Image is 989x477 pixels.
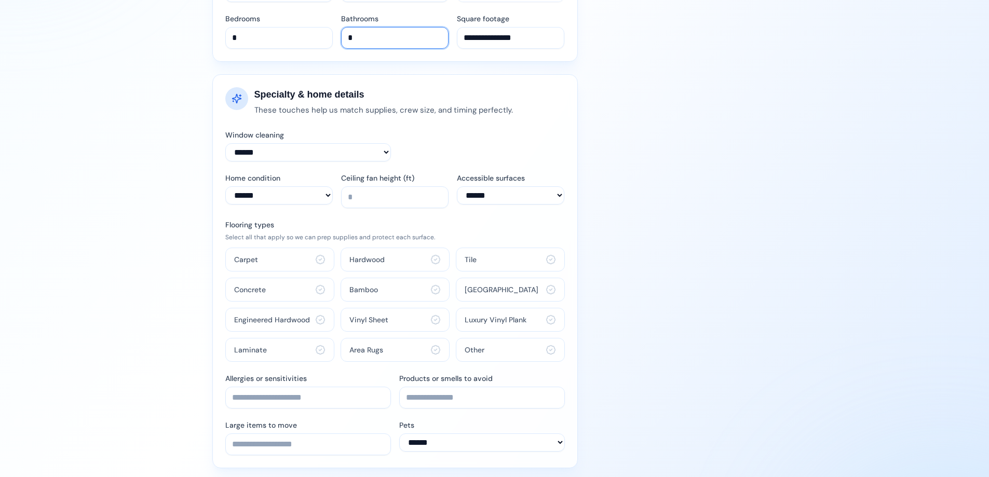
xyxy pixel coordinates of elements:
[234,345,267,355] span: Laminate
[456,308,565,332] button: Luxury Vinyl Plank
[225,173,280,183] label: Home condition
[254,104,565,116] p: These touches help us match supplies, crew size, and timing perfectly.
[341,338,450,362] button: Area Rugs
[225,14,260,23] label: Bedrooms
[225,278,334,302] button: Concrete
[349,254,385,265] span: Hardwood
[399,420,414,430] label: Pets
[349,315,388,325] span: Vinyl Sheet
[341,173,414,183] label: Ceiling fan height (ft)
[456,278,565,302] button: [GEOGRAPHIC_DATA]
[225,248,334,271] button: Carpet
[456,338,565,362] button: Other
[465,284,538,295] span: [GEOGRAPHIC_DATA]
[225,130,284,140] label: Window cleaning
[465,254,477,265] span: Tile
[341,278,450,302] button: Bamboo
[457,14,509,23] label: Square footage
[465,315,526,325] span: Luxury Vinyl Plank
[254,87,565,102] h2: Specialty & home details
[341,14,378,23] label: Bathrooms
[341,248,450,271] button: Hardwood
[349,345,383,355] span: Area Rugs
[234,254,258,265] span: Carpet
[225,308,334,332] button: Engineered Hardwood
[456,248,565,271] button: Tile
[225,220,274,229] label: Flooring types
[349,284,378,295] span: Bamboo
[225,420,297,430] label: Large items to move
[234,315,310,325] span: Engineered Hardwood
[225,233,565,241] p: Select all that apply so we can prep supplies and protect each surface.
[225,338,334,362] button: Laminate
[225,374,307,383] label: Allergies or sensitivities
[341,308,450,332] button: Vinyl Sheet
[457,173,525,183] label: Accessible surfaces
[399,374,493,383] label: Products or smells to avoid
[234,284,266,295] span: Concrete
[465,345,484,355] span: Other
